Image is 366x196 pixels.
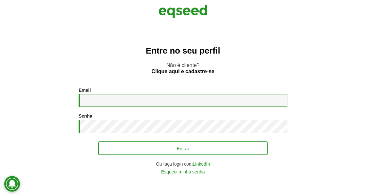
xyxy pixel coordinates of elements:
[79,162,287,166] div: Ou faça login com
[13,46,353,56] h2: Entre no seu perfil
[152,69,215,74] a: Clique aqui e cadastre-se
[159,3,207,20] img: EqSeed Logo
[98,141,268,155] button: Entrar
[79,88,91,92] label: Email
[161,170,205,174] a: Esqueci minha senha
[13,62,353,74] p: Não é cliente?
[193,162,210,166] a: LinkedIn
[79,114,92,118] label: Senha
